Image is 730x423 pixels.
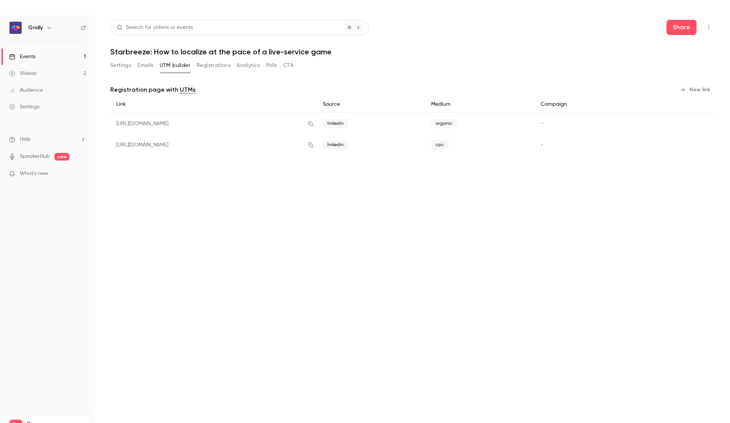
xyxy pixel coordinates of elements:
div: [URL][DOMAIN_NAME] [110,134,317,156]
div: Source [317,96,425,113]
span: organic [431,119,457,128]
div: Search for videos or events [117,24,193,32]
span: Help [20,135,31,143]
li: help-dropdown-opener [9,135,86,143]
span: cpc [431,140,449,149]
a: SpeakerHub [20,153,50,161]
button: Analytics [236,59,260,72]
h1: Starbreeze: How to localize at the pace of a live-service game [110,47,715,56]
span: What's new [20,170,48,178]
div: Link [110,96,317,113]
div: Campaign [535,96,645,113]
button: Emails [137,59,153,72]
div: Events [9,53,35,60]
button: CTA [283,59,294,72]
span: - [541,121,543,126]
p: Registration page with [110,85,196,94]
div: Medium [425,96,535,113]
button: Share [667,20,697,35]
button: Registrations [197,59,230,72]
a: UTMs [180,85,196,94]
div: Settings [9,103,40,111]
span: new [54,153,70,161]
h6: Gridly [28,24,43,32]
span: linkedin [323,119,348,128]
button: Settings [110,59,131,72]
div: Videos [9,70,36,77]
span: linkedin [323,140,348,149]
img: Gridly [10,22,22,34]
button: New link [677,84,715,96]
span: - [541,142,543,148]
div: Audience [9,86,43,94]
div: [URL][DOMAIN_NAME] [110,113,317,135]
button: UTM builder [160,59,190,72]
button: Polls [266,59,277,72]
